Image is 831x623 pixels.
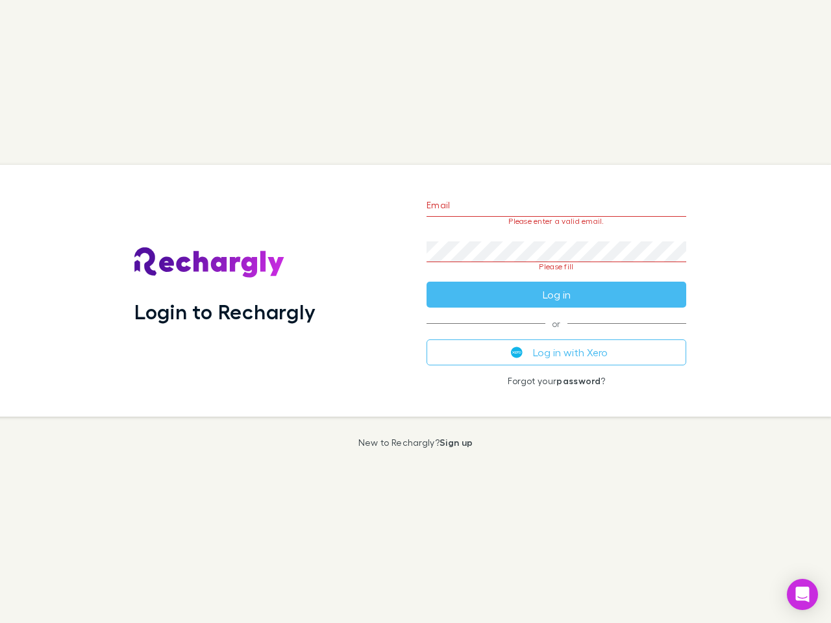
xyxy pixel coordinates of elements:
img: Rechargly's Logo [134,247,285,278]
a: password [556,375,601,386]
button: Log in [427,282,686,308]
p: Please fill [427,262,686,271]
a: Sign up [440,437,473,448]
div: Open Intercom Messenger [787,579,818,610]
p: New to Rechargly? [358,437,473,448]
span: or [427,323,686,324]
h1: Login to Rechargly [134,299,316,324]
img: Xero's logo [511,347,523,358]
p: Forgot your ? [427,376,686,386]
p: Please enter a valid email. [427,217,686,226]
button: Log in with Xero [427,339,686,365]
